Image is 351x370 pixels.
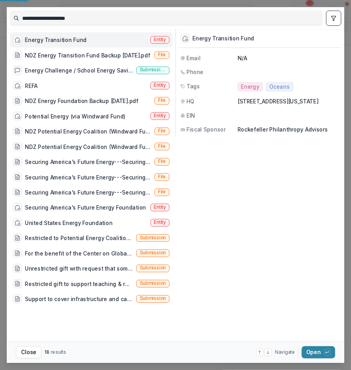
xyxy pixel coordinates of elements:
button: Close [16,346,41,359]
div: NDZ Energy Foundation Backup [DATE].pdf [25,97,139,105]
div: Energy Challenge / School Energy Savings Data (CStrone) (included in year end report attached sep... [25,66,133,74]
div: Energy Transition Fund [193,35,254,42]
span: Phone [187,68,204,76]
span: Entity [154,204,166,210]
p: [STREET_ADDRESS][US_STATE] [238,97,340,105]
div: NDZ Potential Energy Coalition (Windward Fund) Backup [DATE].pdf [25,143,151,151]
span: Submission [140,265,166,271]
span: results [51,349,66,355]
div: Securing America's Future Energy---SecuringAmerica'sFutureEnergy_DEZF_07132009.pdf [25,158,151,166]
span: Submission [140,281,166,286]
span: Oceans [269,84,290,90]
span: Submission [140,235,166,240]
div: Unrestricted gift with request that some portion be directed to: (1) energy efficiency, alternati... [25,264,133,272]
span: Entity [154,220,166,225]
span: Submission [140,296,166,301]
span: Entity [154,83,166,88]
span: File [158,189,166,195]
button: toggle filters [326,11,341,26]
span: 18 [44,349,49,355]
div: Support to cover infrastructure and capital updates to the IGI farm (To cover infrastructure/capi... [25,295,133,303]
div: Restricted gift to support teaching & research of issues relating to energy/environment & [GEOGRA... [25,280,133,288]
span: File [158,159,166,164]
span: Entity [154,113,166,119]
span: File [158,98,166,103]
span: EIN [187,111,195,119]
div: Potential Energy (via Windward Fund) [25,112,126,120]
p: N/A [238,54,340,62]
span: Submission [140,250,166,256]
div: REFA [25,82,38,90]
div: Securing America's Future Energy---SecuringAmerica'sFutureEnergy_DMZF_07132009.pdf [25,188,151,196]
div: United States Energy Foundation [25,219,113,227]
div: Energy Transition Fund [25,36,87,44]
span: Submission comment [140,67,166,73]
span: Energy [241,84,259,90]
span: Tags [187,82,200,90]
div: NDZ Energy Transition Fund Backup [DATE].pdf [25,51,150,59]
div: Restricted to Potential Energy Coalition. To be paid out in two installments: $750,000 on [DATE] ... [25,234,133,242]
span: Fiscal Sponsor [187,126,226,134]
div: Securing America's Future Energy Foundation [25,204,146,212]
span: File [158,143,166,149]
span: File [158,128,166,134]
p: Rockefeller Philanthropy Advisors [238,126,340,134]
button: Open [301,346,335,359]
div: Securing America's Future Energy---SecuringAmerica'sFutureEnergy_RDZF_07132009.pdf [25,173,151,181]
div: For the benefit of the Center on Global Energy Policy at the School of International and Public A... [25,249,133,257]
span: File [158,174,166,179]
span: Entity [154,37,166,42]
span: Navigate [275,349,295,355]
span: HQ [187,97,195,105]
span: File [158,52,166,58]
span: Email [187,54,201,62]
div: NDZ Potential Energy Coalition (Windward Fund) Backup [DATE].pdf [25,127,151,135]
